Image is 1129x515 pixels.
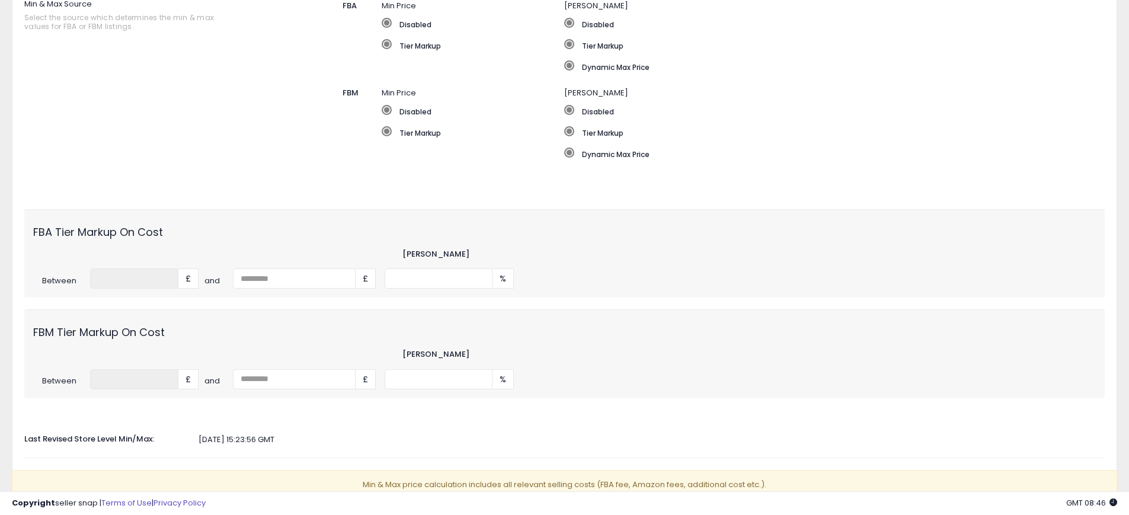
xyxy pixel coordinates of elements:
a: Privacy Policy [153,497,206,508]
label: [PERSON_NAME] [402,349,469,360]
span: % [492,369,514,389]
p: Min & Max price calculation includes all relevant selling costs (FBA fee, Amazon fees, additional... [12,470,1117,500]
label: Tier Markup [564,39,1022,51]
span: % [492,268,514,289]
label: Tier Markup [564,126,930,138]
span: Min Price [382,87,416,98]
label: Disabled [564,105,930,117]
label: FBA Tier Markup On Cost [24,218,204,240]
label: Dynamic Max Price [564,60,1022,72]
span: Select the source which determines the min & max values for FBA or FBM listings. [24,13,235,31]
a: Terms of Use [101,497,152,508]
strong: Copyright [12,497,55,508]
span: FBM [343,87,359,98]
span: £ [178,268,199,289]
span: £ [356,369,376,389]
label: Dynamic Max Price [564,148,930,159]
label: [PERSON_NAME] [402,249,469,260]
span: and [204,376,233,387]
span: Between [33,276,90,287]
span: and [204,276,233,287]
label: Disabled [382,105,565,117]
label: Tier Markup [382,39,565,51]
span: [PERSON_NAME] [564,87,628,98]
label: Last Revised Store Level Min/Max: [15,430,199,445]
label: FBM Tier Markup On Cost [24,318,204,340]
span: Between [33,376,90,387]
div: [DATE] 15:23:56 GMT [15,434,1114,446]
span: 2025-09-11 08:46 GMT [1066,497,1117,508]
span: £ [178,369,199,389]
span: £ [356,268,376,289]
label: Disabled [382,18,565,30]
label: Tier Markup [382,126,565,138]
label: Disabled [564,18,1022,30]
div: seller snap | | [12,498,206,509]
